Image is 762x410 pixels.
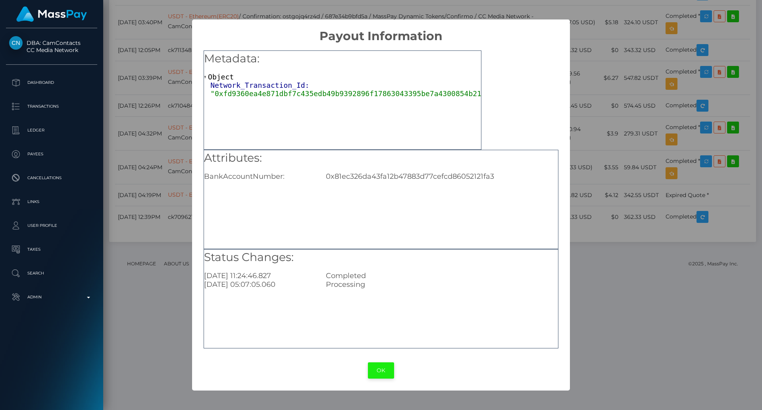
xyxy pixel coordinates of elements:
p: Dashboard [9,77,94,89]
h5: Attributes: [204,150,558,166]
div: 0x81ec326da43fa12b47883d77cefcd86052121fa3 [320,172,564,181]
img: CC Media Network [9,36,23,50]
div: Completed [320,271,564,280]
h2: Payout Information [192,19,570,43]
p: Payees [9,148,94,160]
p: User Profile [9,220,94,232]
div: Processing [320,280,564,289]
span: Object [208,73,234,81]
button: OK [368,362,394,379]
p: Cancellations [9,172,94,184]
p: Search [9,267,94,279]
p: Links [9,196,94,208]
p: Ledger [9,124,94,136]
div: [DATE] 05:07:05.060 [198,280,320,289]
div: [DATE] 11:24:46.827 [198,271,320,280]
p: Transactions [9,101,94,112]
span: "0xfd9360ea4e871dbf7c435edb49b9392896f17863043395be7a4300854b214429" [210,89,503,98]
div: BankAccountNumber: [198,172,320,181]
h5: Status Changes: [204,249,558,265]
p: Taxes [9,244,94,255]
h5: Metadata: [204,51,481,67]
img: MassPay Logo [16,6,87,22]
span: Network_Transaction_Id: [210,81,310,89]
span: DBA: CamContacts CC Media Network [6,39,97,54]
p: Admin [9,291,94,303]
